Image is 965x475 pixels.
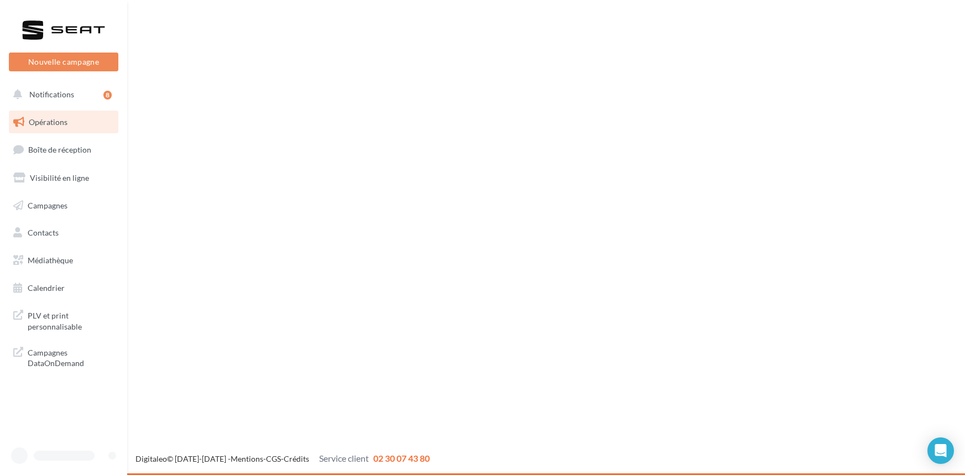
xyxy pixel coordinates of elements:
[7,83,116,106] button: Notifications 8
[7,221,121,244] a: Contacts
[135,454,167,463] a: Digitaleo
[9,53,118,71] button: Nouvelle campagne
[28,200,67,210] span: Campagnes
[135,454,430,463] span: © [DATE]-[DATE] - - -
[28,308,114,332] span: PLV et print personnalisable
[7,111,121,134] a: Opérations
[28,345,114,369] span: Campagnes DataOnDemand
[28,283,65,293] span: Calendrier
[7,304,121,336] a: PLV et print personnalisable
[28,228,59,237] span: Contacts
[231,454,263,463] a: Mentions
[319,453,369,463] span: Service client
[28,145,91,154] span: Boîte de réception
[29,90,74,99] span: Notifications
[7,276,121,300] a: Calendrier
[28,255,73,265] span: Médiathèque
[7,341,121,373] a: Campagnes DataOnDemand
[266,454,281,463] a: CGS
[30,173,89,182] span: Visibilité en ligne
[103,91,112,100] div: 8
[927,437,954,464] div: Open Intercom Messenger
[373,453,430,463] span: 02 30 07 43 80
[7,194,121,217] a: Campagnes
[29,117,67,127] span: Opérations
[7,138,121,161] a: Boîte de réception
[7,166,121,190] a: Visibilité en ligne
[7,249,121,272] a: Médiathèque
[284,454,309,463] a: Crédits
